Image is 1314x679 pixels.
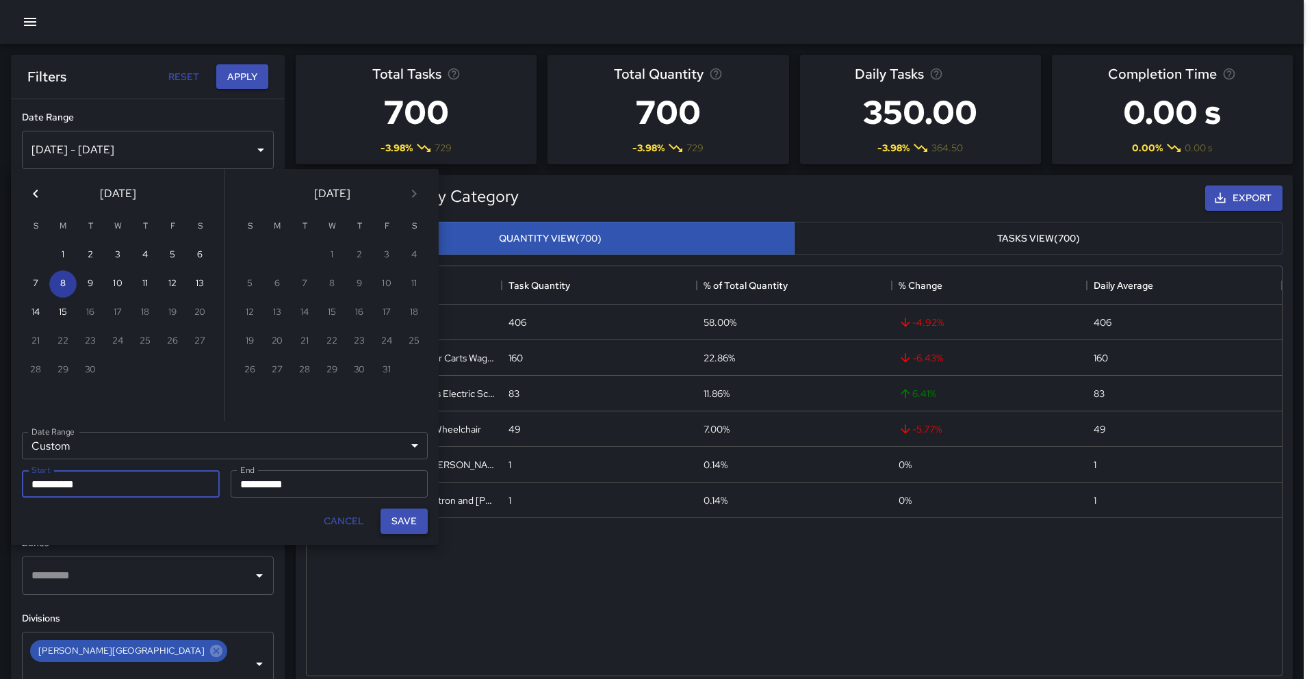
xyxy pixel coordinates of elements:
span: Friday [160,213,185,240]
button: 9 [77,270,104,298]
span: Sunday [23,213,48,240]
button: 12 [159,270,186,298]
button: Previous month [22,180,49,207]
button: 14 [22,299,49,326]
span: [DATE] [314,184,350,203]
span: Wednesday [105,213,130,240]
span: Monday [51,213,75,240]
span: Tuesday [292,213,317,240]
button: 10 [104,270,131,298]
button: Save [381,509,428,534]
button: 2 [77,242,104,269]
span: Tuesday [78,213,103,240]
span: [DATE] [100,184,136,203]
button: 3 [104,242,131,269]
label: End [240,464,255,476]
button: 6 [186,242,214,269]
button: 5 [159,242,186,269]
button: 4 [131,242,159,269]
button: 7 [22,270,49,298]
button: 1 [49,242,77,269]
span: Monday [265,213,289,240]
span: Wednesday [320,213,344,240]
span: Saturday [188,213,212,240]
button: 15 [49,299,77,326]
span: Saturday [402,213,426,240]
div: Custom [22,432,428,459]
span: Thursday [133,213,157,240]
span: Friday [374,213,399,240]
button: 13 [186,270,214,298]
span: Sunday [237,213,262,240]
button: 8 [49,270,77,298]
label: Date Range [31,426,75,437]
label: Start [31,464,50,476]
span: Thursday [347,213,372,240]
button: Cancel [318,509,370,534]
button: 11 [131,270,159,298]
